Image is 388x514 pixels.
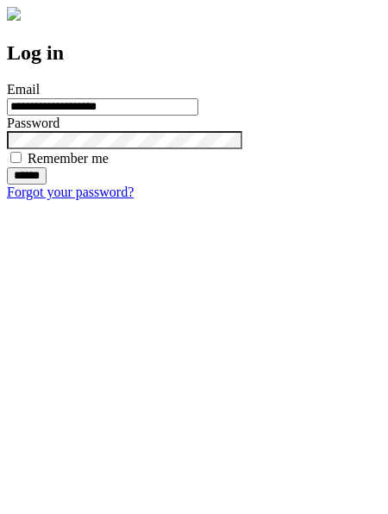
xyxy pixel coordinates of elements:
label: Email [7,82,40,97]
a: Forgot your password? [7,185,134,199]
label: Remember me [28,151,109,166]
img: logo-4e3dc11c47720685a147b03b5a06dd966a58ff35d612b21f08c02c0306f2b779.png [7,7,21,21]
label: Password [7,116,59,130]
h2: Log in [7,41,381,65]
